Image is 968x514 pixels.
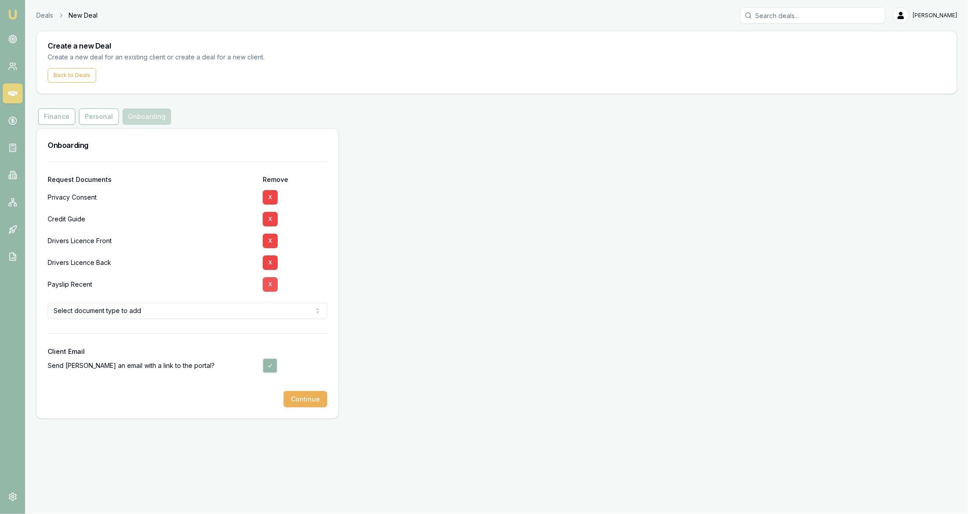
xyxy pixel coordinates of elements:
[48,348,327,355] div: Client Email
[48,230,256,252] div: Drivers Licence Front
[48,176,256,183] div: Request Documents
[263,255,278,270] button: X
[263,190,278,205] button: X
[48,42,946,49] h3: Create a new Deal
[913,12,957,19] span: [PERSON_NAME]
[7,9,18,20] img: emu-icon-u.png
[79,108,119,125] button: Personal
[48,274,256,295] div: Payslip Recent
[48,140,327,151] h3: Onboarding
[284,391,327,407] button: Continue
[263,176,327,183] div: Remove
[263,277,278,292] button: X
[48,361,215,370] label: Send [PERSON_NAME] an email with a link to the portal?
[48,52,280,63] p: Create a new deal for an existing client or create a deal for a new client.
[69,11,98,20] span: New Deal
[263,212,278,226] button: X
[48,252,256,274] div: Drivers Licence Back
[740,7,885,24] input: Search deals
[48,68,96,83] button: Back to Deals
[36,11,98,20] nav: breadcrumb
[48,186,256,208] div: Privacy Consent
[48,208,256,230] div: Credit Guide
[263,234,278,248] button: X
[36,11,53,20] a: Deals
[38,108,75,125] button: Finance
